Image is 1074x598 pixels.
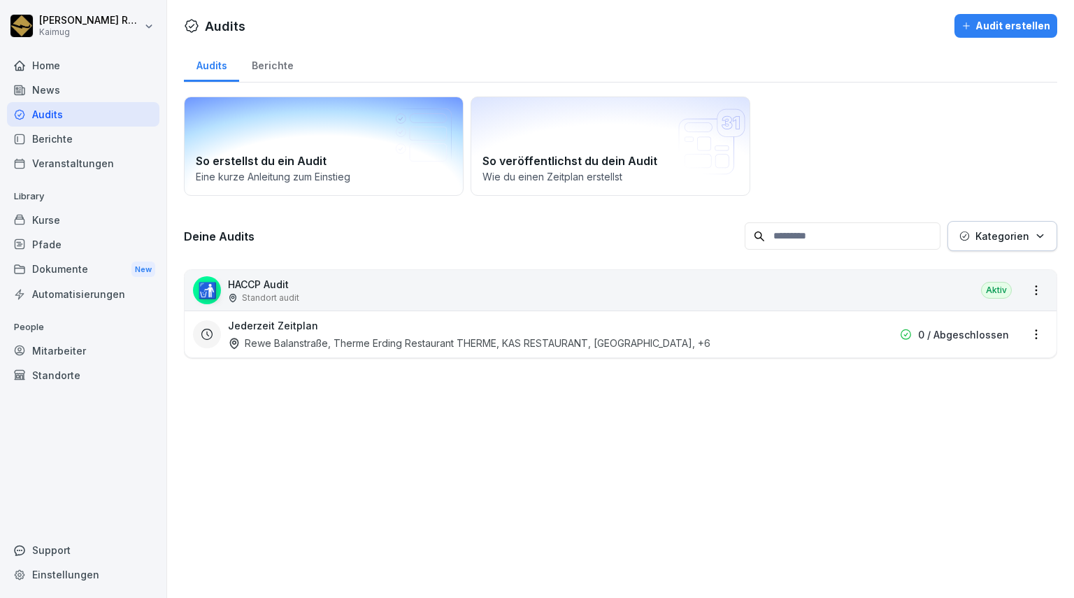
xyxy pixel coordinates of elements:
[184,97,464,196] a: So erstellst du ein AuditEine kurze Anleitung zum Einstieg
[7,127,159,151] a: Berichte
[7,538,159,562] div: Support
[205,17,245,36] h1: Audits
[482,169,738,184] p: Wie du einen Zeitplan erstellst
[184,229,738,244] h3: Deine Audits
[7,102,159,127] a: Audits
[7,232,159,257] a: Pfade
[7,151,159,176] a: Veranstaltungen
[228,318,318,333] h3: Jederzeit Zeitplan
[7,316,159,339] p: People
[7,257,159,283] div: Dokumente
[7,339,159,363] a: Mitarbeiter
[954,14,1057,38] button: Audit erstellen
[239,46,306,82] a: Berichte
[482,152,738,169] h2: So veröffentlichst du dein Audit
[947,221,1057,251] button: Kategorien
[242,292,299,304] p: Standort audit
[7,257,159,283] a: DokumenteNew
[918,327,1009,342] p: 0 / Abgeschlossen
[471,97,750,196] a: So veröffentlichst du dein AuditWie du einen Zeitplan erstellst
[39,27,141,37] p: Kaimug
[7,185,159,208] p: Library
[7,363,159,387] a: Standorte
[7,562,159,587] a: Einstellungen
[7,282,159,306] a: Automatisierungen
[975,229,1029,243] p: Kategorien
[196,169,452,184] p: Eine kurze Anleitung zum Einstieg
[961,18,1050,34] div: Audit erstellen
[981,282,1012,299] div: Aktiv
[184,46,239,82] a: Audits
[7,78,159,102] a: News
[196,152,452,169] h2: So erstellst du ein Audit
[131,262,155,278] div: New
[7,53,159,78] a: Home
[39,15,141,27] p: [PERSON_NAME] Remus
[228,336,710,350] div: Rewe Balanstraße, Therme Erding Restaurant THERME, KAS RESTAURANT, [GEOGRAPHIC_DATA] , +6
[193,276,221,304] div: 🚮
[228,277,299,292] p: HACCP Audit
[7,208,159,232] a: Kurse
